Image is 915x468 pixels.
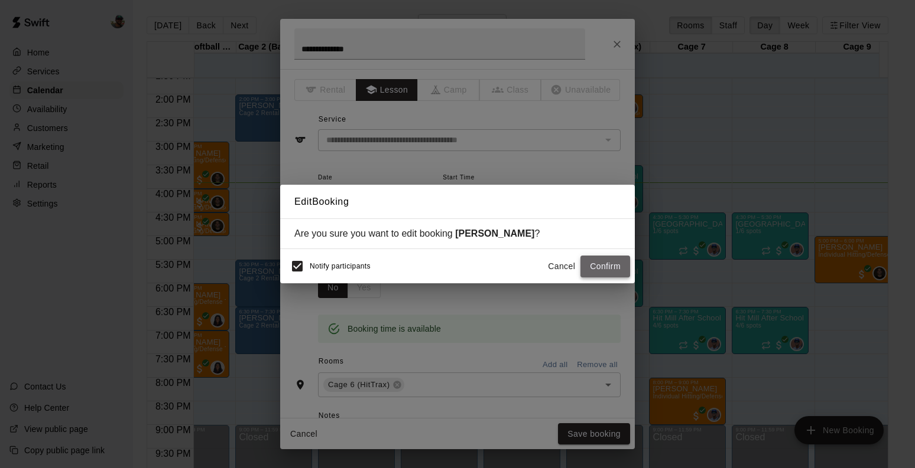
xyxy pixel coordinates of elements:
[280,185,635,219] h2: Edit Booking
[543,256,580,277] button: Cancel
[580,256,630,277] button: Confirm
[294,228,621,239] div: Are you sure you want to edit booking ?
[310,263,371,271] span: Notify participants
[455,228,534,238] strong: [PERSON_NAME]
